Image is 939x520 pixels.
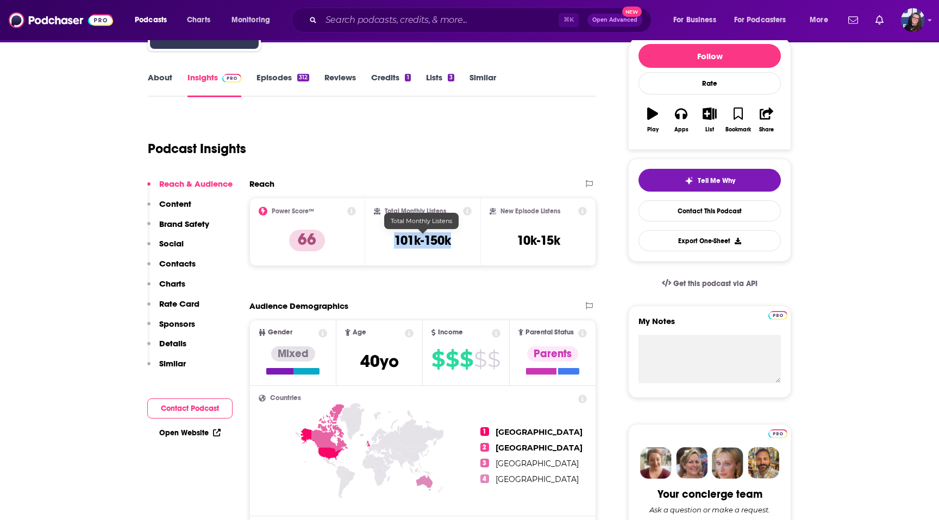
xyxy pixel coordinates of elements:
div: Your concierge team [658,487,762,501]
div: Play [647,126,659,133]
a: Show notifications dropdown [871,11,888,29]
span: New [622,7,642,17]
p: Contacts [159,258,196,269]
img: Podchaser - Follow, Share and Rate Podcasts [9,10,113,30]
span: For Business [673,12,716,28]
p: Social [159,238,184,249]
span: $ [487,351,500,368]
a: Credits1 [371,72,410,97]
button: Share [753,100,781,139]
button: Show profile menu [901,8,925,32]
span: Parental Status [525,329,574,336]
button: List [696,100,724,139]
img: Jules Profile [712,447,743,479]
span: Podcasts [135,12,167,28]
button: Follow [638,44,781,68]
a: InsightsPodchaser Pro [187,72,241,97]
span: More [810,12,828,28]
div: Search podcasts, credits, & more... [302,8,662,33]
a: Open Website [159,428,221,437]
div: Bookmark [725,126,751,133]
a: Reviews [324,72,356,97]
a: Charts [180,11,217,29]
div: Apps [674,126,688,133]
button: Brand Safety [147,219,209,239]
div: Rate [638,72,781,94]
span: [GEOGRAPHIC_DATA] [496,459,579,468]
button: Social [147,238,184,258]
span: Open Advanced [592,17,637,23]
span: $ [460,351,473,368]
a: Pro website [768,428,787,438]
a: Contact This Podcast [638,200,781,221]
span: 4 [480,474,489,483]
button: Contact Podcast [147,398,233,418]
span: [GEOGRAPHIC_DATA] [496,474,579,484]
span: 3 [480,459,489,467]
button: Bookmark [724,100,752,139]
h2: Total Monthly Listens [385,207,446,215]
span: Monitoring [231,12,270,28]
img: Barbara Profile [676,447,708,479]
p: Reach & Audience [159,179,233,189]
span: $ [446,351,459,368]
p: Content [159,199,191,209]
div: 1 [405,74,410,81]
span: Logged in as CallieDaruk [901,8,925,32]
a: About [148,72,172,97]
button: Sponsors [147,319,195,339]
div: Mixed [271,346,315,362]
div: Ask a question or make a request. [649,505,770,514]
span: 40 yo [360,351,399,372]
a: Show notifications dropdown [844,11,862,29]
a: Pro website [768,309,787,320]
p: Similar [159,358,186,369]
h2: Audience Demographics [249,301,348,311]
span: For Podcasters [734,12,786,28]
a: Episodes312 [256,72,309,97]
div: 312 [297,74,309,81]
span: ⌘ K [559,13,579,27]
div: Parents [527,346,578,362]
button: open menu [224,11,284,29]
span: Charts [187,12,210,28]
span: $ [431,351,445,368]
button: Reach & Audience [147,179,233,199]
span: Income [438,329,463,336]
button: Contacts [147,258,196,278]
button: tell me why sparkleTell Me Why [638,169,781,192]
button: Details [147,338,186,358]
h3: 10k-15k [517,232,560,249]
span: 1 [480,427,489,436]
span: [GEOGRAPHIC_DATA] [496,443,583,453]
button: Similar [147,358,186,378]
a: Get this podcast via API [653,270,766,297]
span: [GEOGRAPHIC_DATA] [496,427,583,437]
img: Podchaser Pro [768,311,787,320]
a: Lists3 [426,72,454,97]
h1: Podcast Insights [148,141,246,157]
button: open menu [802,11,842,29]
button: Rate Card [147,299,199,319]
button: Export One-Sheet [638,230,781,251]
span: Get this podcast via API [673,279,758,288]
span: Total Monthly Listens [391,217,452,225]
button: open menu [727,11,802,29]
p: Charts [159,278,185,289]
p: 66 [289,230,325,251]
span: Countries [270,395,301,402]
h2: New Episode Listens [500,207,560,215]
img: tell me why sparkle [685,176,693,185]
button: Content [147,199,191,219]
span: 2 [480,443,489,452]
input: Search podcasts, credits, & more... [321,11,559,29]
div: List [705,126,714,133]
button: Open AdvancedNew [587,14,642,27]
span: Tell Me Why [698,176,735,185]
div: Share [759,126,774,133]
img: Podchaser Pro [768,429,787,438]
label: My Notes [638,316,781,335]
h3: 101k-150k [394,232,451,249]
button: Apps [667,100,695,139]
